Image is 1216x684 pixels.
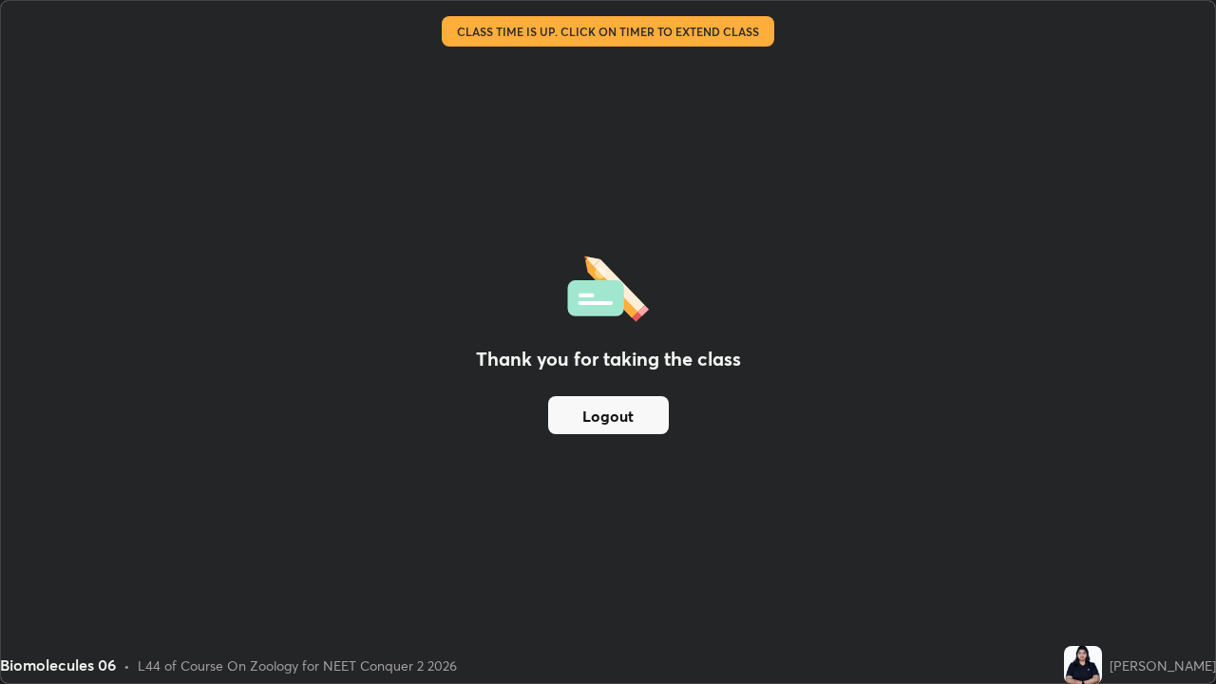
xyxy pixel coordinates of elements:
img: 34b1a84fc98c431cacd8836922283a2e.jpg [1064,646,1102,684]
div: L44 of Course On Zoology for NEET Conquer 2 2026 [138,655,457,675]
h2: Thank you for taking the class [476,345,741,373]
div: • [123,655,130,675]
img: offlineFeedback.1438e8b3.svg [567,250,649,322]
div: [PERSON_NAME] [1110,655,1216,675]
button: Logout [548,396,669,434]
